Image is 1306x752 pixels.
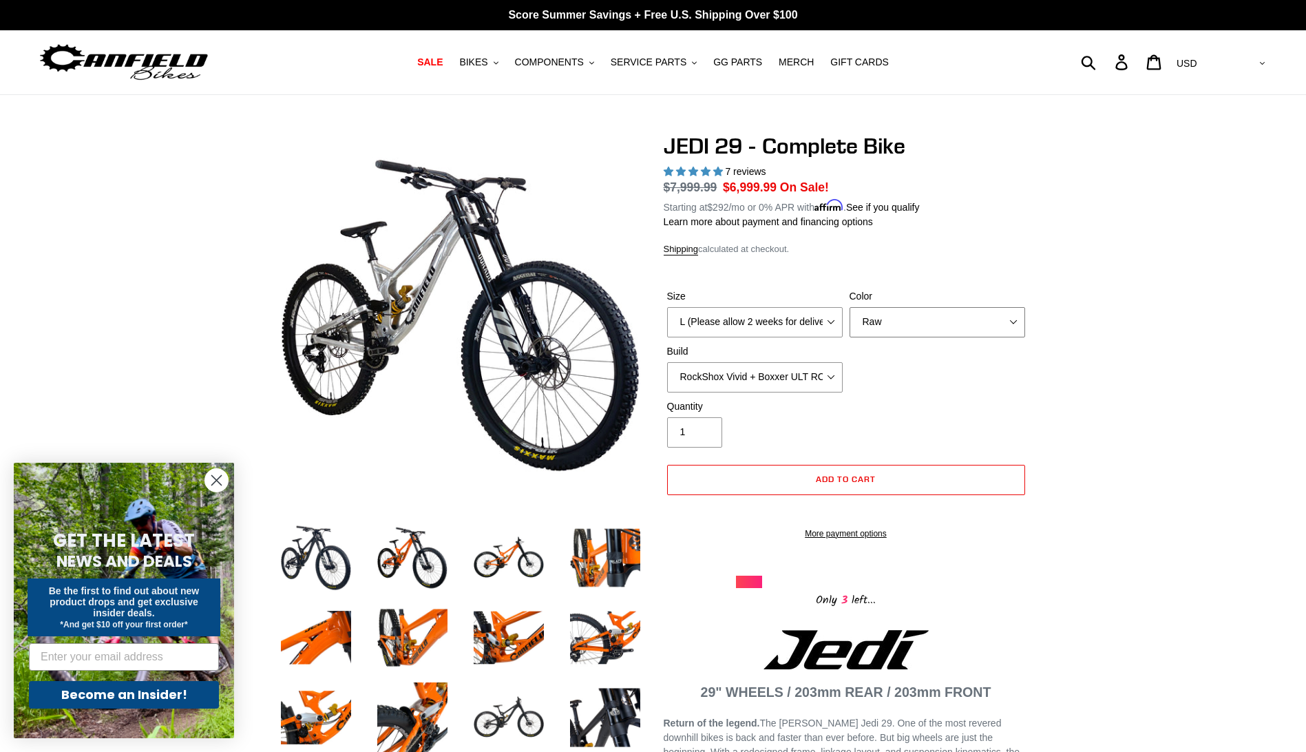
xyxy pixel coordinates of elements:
label: Color [850,289,1025,304]
a: Shipping [664,244,699,255]
div: calculated at checkout. [664,242,1029,256]
span: MERCH [779,56,814,68]
span: NEWS AND DEALS [56,550,192,572]
a: MERCH [772,53,821,72]
img: Load image into Gallery viewer, JEDI 29 - Complete Bike [471,600,547,676]
span: $292 [707,202,728,213]
p: Starting at /mo or 0% APR with . [664,197,920,215]
span: On Sale! [780,178,829,196]
a: SALE [410,53,450,72]
a: See if you qualify - Learn more about Affirm Financing (opens in modal) [846,202,920,213]
a: GIFT CARDS [823,53,896,72]
input: Search [1088,47,1124,77]
span: SALE [417,56,443,68]
strong: Return of the legend. [664,718,760,729]
span: Be the first to find out about new product drops and get exclusive insider deals. [49,585,200,618]
span: $6,999.99 [723,180,777,194]
span: BIKES [459,56,487,68]
span: Affirm [814,200,843,211]
button: Become an Insider! [29,681,219,709]
img: Load image into Gallery viewer, JEDI 29 - Complete Bike [278,520,354,596]
img: Load image into Gallery viewer, JEDI 29 - Complete Bike [375,520,450,596]
button: Add to cart [667,465,1025,495]
img: Jedi Logo [763,630,929,669]
label: Quantity [667,399,843,414]
span: Add to cart [816,474,876,484]
a: Learn more about payment and financing options [664,216,873,227]
s: $7,999.99 [664,180,717,194]
img: Load image into Gallery viewer, JEDI 29 - Complete Bike [567,600,643,676]
span: 3 [837,592,852,609]
span: GG PARTS [713,56,762,68]
button: Close dialog [204,468,229,492]
label: Size [667,289,843,304]
img: Load image into Gallery viewer, JEDI 29 - Complete Bike [471,520,547,596]
div: Only left... [736,588,956,609]
img: Load image into Gallery viewer, JEDI 29 - Complete Bike [375,600,450,676]
img: Load image into Gallery viewer, JEDI 29 - Complete Bike [567,520,643,596]
span: GET THE LATEST [53,528,195,553]
img: Canfield Bikes [38,41,210,84]
span: COMPONENTS [515,56,584,68]
span: 5.00 stars [664,166,726,177]
span: SERVICE PARTS [611,56,686,68]
span: *And get $10 off your first order* [60,620,187,629]
a: GG PARTS [706,53,769,72]
button: BIKES [452,53,505,72]
button: SERVICE PARTS [604,53,704,72]
h1: JEDI 29 - Complete Bike [664,133,1029,159]
strong: 29" WHEELS / 203mm REAR / 203mm FRONT [701,685,991,700]
span: 7 reviews [725,166,766,177]
img: Load image into Gallery viewer, JEDI 29 - Complete Bike [278,600,354,676]
button: COMPONENTS [508,53,601,72]
a: More payment options [667,528,1025,540]
label: Build [667,344,843,359]
span: GIFT CARDS [830,56,889,68]
input: Enter your email address [29,643,219,671]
